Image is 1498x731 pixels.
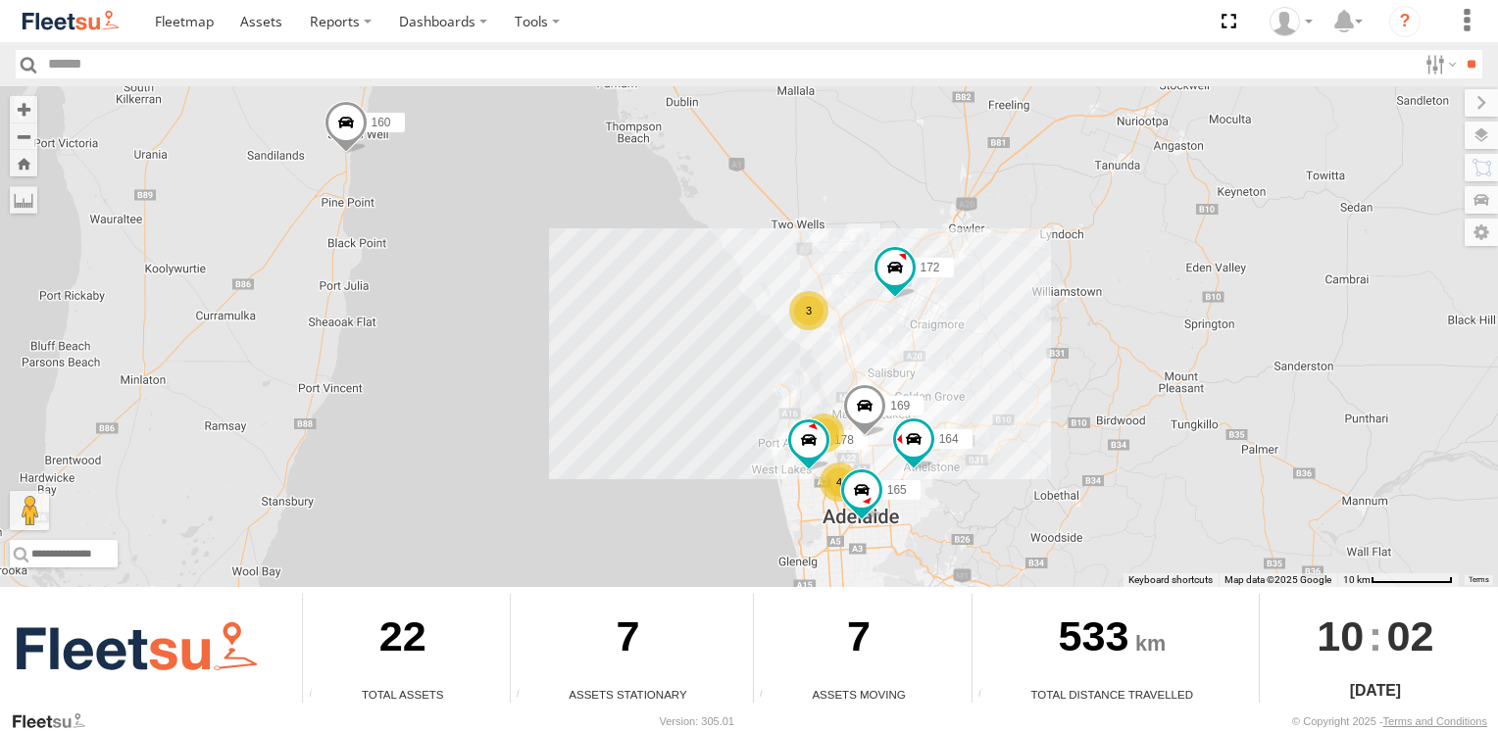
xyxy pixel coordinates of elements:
[303,686,502,703] div: Total Assets
[973,688,1002,703] div: Total distance travelled by all assets within specified date range and applied filters
[1389,6,1421,37] i: ?
[1224,574,1331,585] span: Map data ©2025 Google
[1292,715,1487,727] div: © Copyright 2025 -
[921,261,940,274] span: 172
[887,483,907,497] span: 165
[511,594,746,686] div: 7
[805,414,844,453] div: 4
[1263,7,1320,36] div: Arb Quin
[1128,573,1213,587] button: Keyboard shortcuts
[973,594,1252,686] div: 533
[10,186,37,214] label: Measure
[10,491,49,530] button: Drag Pegman onto the map to open Street View
[1469,575,1489,583] a: Terms
[11,711,101,731] a: Visit our Website
[1383,715,1487,727] a: Terms and Conditions
[1337,573,1459,587] button: Map Scale: 10 km per 80 pixels
[10,615,264,680] img: Fleetsu
[939,432,959,446] span: 164
[789,291,828,330] div: 3
[511,688,540,703] div: Total number of assets current stationary.
[1465,219,1498,246] label: Map Settings
[511,686,746,703] div: Assets Stationary
[303,594,502,686] div: 22
[372,115,391,128] span: 160
[1260,679,1491,703] div: [DATE]
[10,122,37,150] button: Zoom out
[1343,574,1371,585] span: 10 km
[10,150,37,176] button: Zoom Home
[754,688,783,703] div: Total number of assets current in transit.
[890,398,910,412] span: 169
[1260,594,1491,678] div: :
[10,96,37,122] button: Zoom in
[20,8,122,34] img: fleetsu-logo-horizontal.svg
[820,463,859,502] div: 4
[1386,594,1433,678] span: 02
[754,594,965,686] div: 7
[973,686,1252,703] div: Total Distance Travelled
[834,433,854,447] span: 178
[1317,594,1364,678] span: 10
[660,715,734,727] div: Version: 305.01
[754,686,965,703] div: Assets Moving
[303,688,332,703] div: Total number of Enabled Assets
[1418,50,1460,78] label: Search Filter Options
